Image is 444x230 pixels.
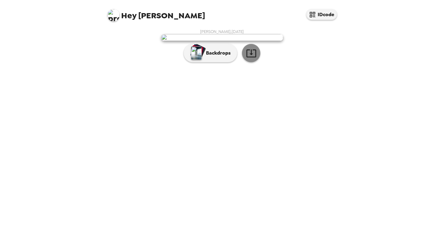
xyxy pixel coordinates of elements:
button: IDcode [306,9,337,20]
span: [PERSON_NAME] , [DATE] [200,29,244,34]
span: [PERSON_NAME] [107,6,205,20]
img: user [161,34,283,41]
span: Hey [121,10,136,21]
img: profile pic [107,9,120,21]
p: Backdrops [203,49,231,57]
button: Backdrops [184,44,237,62]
